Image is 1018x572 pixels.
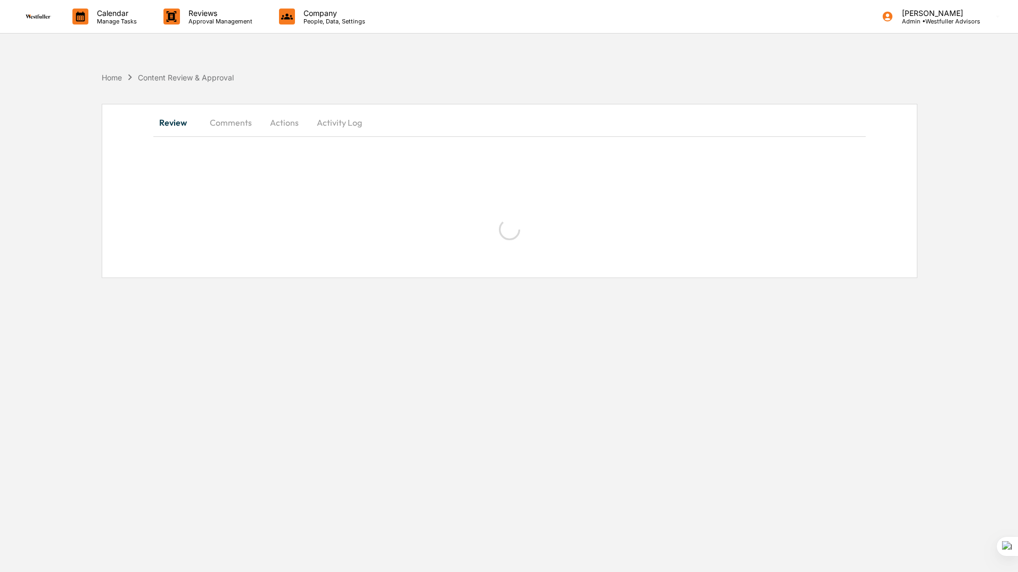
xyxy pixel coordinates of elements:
p: Company [295,9,371,18]
p: Approval Management [180,18,258,25]
button: Comments [201,110,260,135]
button: Activity Log [308,110,371,135]
div: secondary tabs example [153,110,866,135]
p: Admin • Westfuller Advisors [893,18,980,25]
p: People, Data, Settings [295,18,371,25]
p: [PERSON_NAME] [893,9,980,18]
p: Manage Tasks [88,18,142,25]
p: Calendar [88,9,142,18]
div: Home [102,73,122,82]
img: logo [26,14,51,19]
div: Content Review & Approval [138,73,234,82]
button: Review [153,110,201,135]
button: Actions [260,110,308,135]
p: Reviews [180,9,258,18]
